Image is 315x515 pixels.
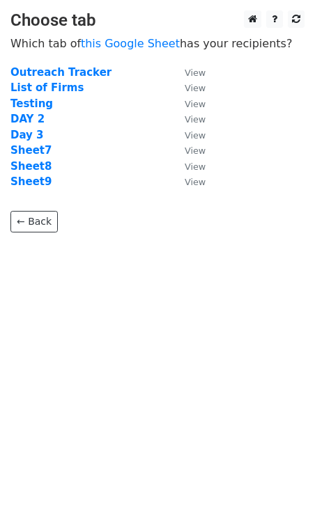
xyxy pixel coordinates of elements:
small: View [185,161,206,172]
small: View [185,177,206,187]
a: DAY 2 [10,113,45,125]
small: View [185,130,206,141]
p: Which tab of has your recipients? [10,36,305,51]
a: Sheet8 [10,160,52,173]
a: Outreach Tracker [10,66,112,79]
small: View [185,83,206,93]
small: View [185,145,206,156]
a: View [171,113,206,125]
a: ← Back [10,211,58,232]
a: View [171,66,206,79]
small: View [185,68,206,78]
small: View [185,99,206,109]
a: View [171,81,206,94]
a: View [171,97,206,110]
a: Sheet7 [10,144,52,157]
a: View [171,175,206,188]
a: Day 3 [10,129,44,141]
a: View [171,160,206,173]
a: View [171,129,206,141]
a: List of Firms [10,81,84,94]
small: View [185,114,206,125]
a: View [171,144,206,157]
a: this Google Sheet [81,37,180,50]
h3: Choose tab [10,10,305,31]
a: Sheet9 [10,175,52,188]
a: Testing [10,97,53,110]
